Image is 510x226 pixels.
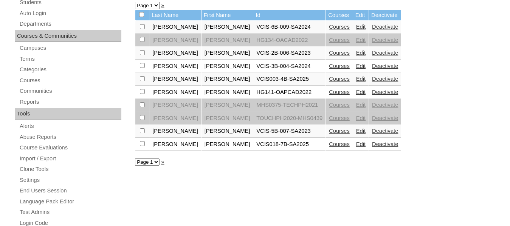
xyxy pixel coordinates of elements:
td: [PERSON_NAME] [149,99,201,112]
td: Id [253,10,326,21]
a: Edit [356,89,366,95]
a: Campuses [19,43,121,53]
td: [PERSON_NAME] [202,73,253,86]
td: MHS0375-TECHPH2021 [253,99,326,112]
td: VCIS-6B-009-SA2024 [253,21,326,34]
a: Terms [19,54,121,64]
td: First Name [202,10,253,21]
td: [PERSON_NAME] [202,138,253,151]
a: Courses [329,76,350,82]
td: [PERSON_NAME] [149,86,201,99]
a: Deactivate [372,128,398,134]
a: Courses [329,37,350,43]
td: Last Name [149,10,201,21]
a: Courses [329,50,350,56]
a: End Users Session [19,186,121,195]
td: [PERSON_NAME] [202,60,253,73]
td: Edit [353,10,369,21]
a: Courses [329,89,350,95]
td: [PERSON_NAME] [202,99,253,112]
a: Deactivate [372,89,398,95]
a: Deactivate [372,24,398,30]
a: Communities [19,86,121,96]
td: [PERSON_NAME] [202,21,253,34]
a: Edit [356,102,366,108]
a: Edit [356,115,366,121]
a: Departments [19,19,121,29]
a: Edit [356,37,366,43]
td: [PERSON_NAME] [202,86,253,99]
a: Deactivate [372,102,398,108]
td: VCIS003-4B-SA2025 [253,73,326,86]
a: Edit [356,128,366,134]
a: Deactivate [372,37,398,43]
td: VCIS018-7B-SA2025 [253,138,326,151]
a: Course Evaluations [19,143,121,152]
a: Courses [329,115,350,121]
td: TOUCHPH2020-MHS0439 [253,112,326,125]
a: Edit [356,63,366,69]
a: Courses [329,63,350,69]
a: Edit [356,50,366,56]
a: Language Pack Editor [19,197,121,206]
a: Reports [19,97,121,107]
td: [PERSON_NAME] [149,60,201,73]
a: Edit [356,141,366,147]
div: Courses & Communities [15,30,121,42]
td: [PERSON_NAME] [149,34,201,47]
td: VCIS-2B-006-SA2023 [253,47,326,60]
a: Deactivate [372,115,398,121]
a: Clone Tools [19,165,121,174]
td: VCIS-5B-007-SA2023 [253,125,326,138]
a: Deactivate [372,63,398,69]
a: Deactivate [372,76,398,82]
a: Settings [19,175,121,185]
a: » [161,159,164,165]
a: Test Admins [19,208,121,217]
td: [PERSON_NAME] [149,73,201,86]
a: Abuse Reports [19,132,121,142]
a: Courses [329,128,350,134]
a: Courses [329,102,350,108]
a: Courses [19,76,121,85]
a: Edit [356,76,366,82]
td: VCIS-3B-004-SA2024 [253,60,326,73]
td: [PERSON_NAME] [149,138,201,151]
td: [PERSON_NAME] [149,112,201,125]
td: Courses [326,10,353,21]
div: Tools [15,108,121,120]
td: [PERSON_NAME] [149,47,201,60]
td: [PERSON_NAME] [202,34,253,47]
a: Deactivate [372,50,398,56]
a: Courses [329,141,350,147]
td: HG134-OACAD2022 [253,34,326,47]
a: Courses [329,24,350,30]
td: [PERSON_NAME] [149,125,201,138]
td: HG141-OAPCAD2022 [253,86,326,99]
a: » [161,2,164,8]
a: Import / Export [19,154,121,163]
a: Deactivate [372,141,398,147]
a: Categories [19,65,121,74]
td: [PERSON_NAME] [202,47,253,60]
a: Edit [356,24,366,30]
td: [PERSON_NAME] [149,21,201,34]
td: [PERSON_NAME] [202,125,253,138]
td: [PERSON_NAME] [202,112,253,125]
a: Alerts [19,121,121,131]
a: Auto Login [19,9,121,18]
td: Deactivate [369,10,401,21]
